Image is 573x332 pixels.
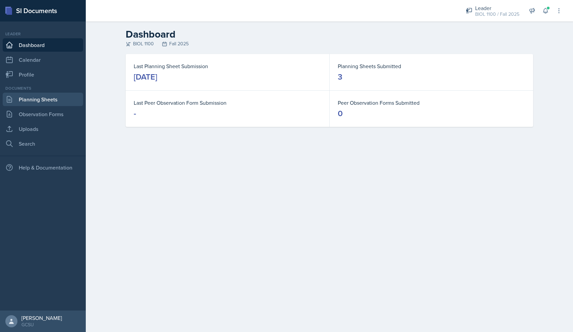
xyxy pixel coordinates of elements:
a: Planning Sheets [3,93,83,106]
dt: Last Peer Observation Form Submission [134,99,321,107]
div: 0 [338,108,343,119]
dt: Planning Sheets Submitted [338,62,525,70]
div: BIOL 1100 Fall 2025 [126,40,533,47]
div: [PERSON_NAME] [21,315,62,321]
a: Profile [3,68,83,81]
div: Leader [475,4,519,12]
dt: Peer Observation Forms Submitted [338,99,525,107]
div: [DATE] [134,72,157,82]
div: BIOL 1100 / Fall 2025 [475,11,519,18]
a: Search [3,137,83,150]
div: GCSU [21,321,62,328]
div: Leader [3,31,83,37]
div: 3 [338,72,342,82]
div: - [134,108,136,119]
div: Documents [3,85,83,91]
a: Observation Forms [3,107,83,121]
dt: Last Planning Sheet Submission [134,62,321,70]
h2: Dashboard [126,28,533,40]
a: Calendar [3,53,83,66]
div: Help & Documentation [3,161,83,174]
a: Uploads [3,122,83,136]
a: Dashboard [3,38,83,52]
